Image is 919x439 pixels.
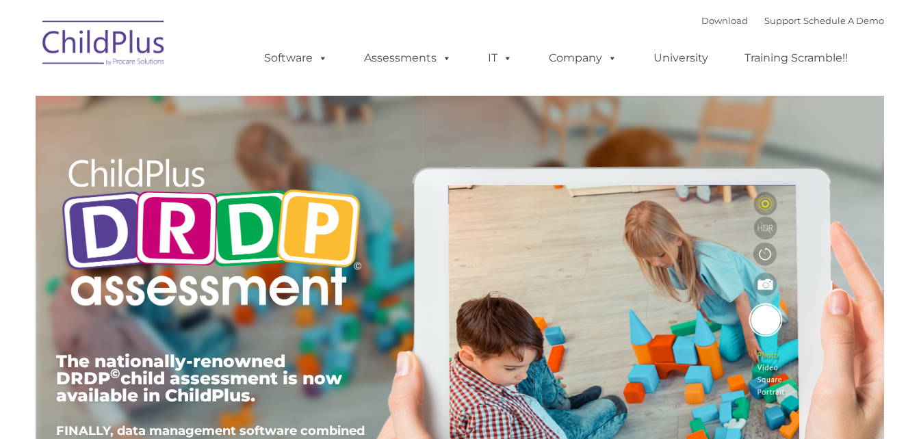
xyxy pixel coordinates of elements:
a: IT [474,44,526,72]
a: Software [250,44,341,72]
span: The nationally-renowned DRDP child assessment is now available in ChildPlus. [56,351,342,405]
img: ChildPlus by Procare Solutions [36,11,172,79]
a: University [640,44,722,72]
a: Download [701,15,748,26]
a: Schedule A Demo [803,15,884,26]
a: Company [535,44,631,72]
a: Support [764,15,801,26]
img: Copyright - DRDP Logo Light [56,140,367,329]
sup: © [110,366,120,382]
a: Training Scramble!! [731,44,862,72]
font: | [701,15,884,26]
a: Assessments [350,44,465,72]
